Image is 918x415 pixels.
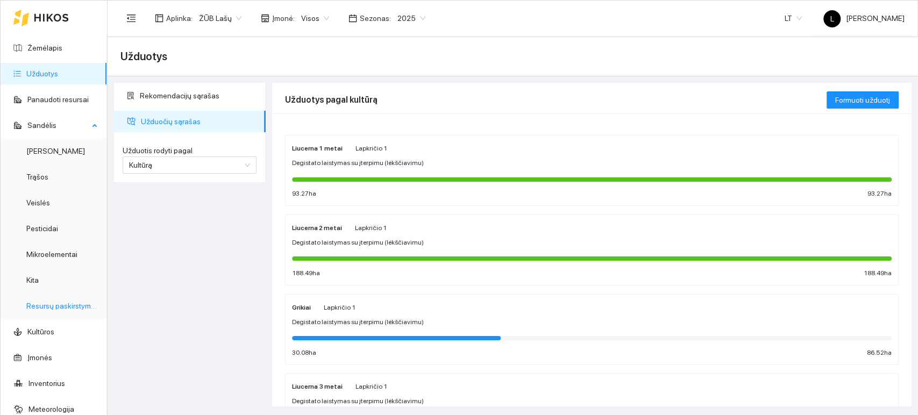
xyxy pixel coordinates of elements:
[292,304,311,311] strong: Grikiai
[285,214,899,285] a: Liucerna 2 metaiLapkričio 1Degistato laistymas su įterpimu (lėkščiavimu)188.49ha188.49ha
[830,10,834,27] span: L
[292,145,343,152] strong: Liucerna 1 metai
[355,145,387,152] span: Lapkričio 1
[827,91,899,109] button: Formuoti užduotį
[126,13,136,23] span: menu-fold
[26,250,77,259] a: Mikroelementai
[26,173,48,181] a: Trąšos
[26,276,39,284] a: Kita
[166,12,193,24] span: Aplinka :
[29,405,74,413] a: Meteorologija
[29,379,65,388] a: Inventorius
[835,94,890,106] span: Formuoti užduotį
[123,145,257,156] label: Užduotis rodyti pagal
[27,353,52,362] a: Įmonės
[355,224,387,232] span: Lapkričio 1
[292,348,316,358] span: 30.08 ha
[867,189,892,199] span: 93.27 ha
[26,198,50,207] a: Veislės
[27,95,89,104] a: Panaudoti resursai
[27,44,62,52] a: Žemėlapis
[129,161,152,169] span: Kultūrą
[348,14,357,23] span: calendar
[27,327,54,336] a: Kultūros
[26,302,99,310] a: Resursų paskirstymas
[355,383,387,390] span: Lapkričio 1
[261,14,269,23] span: shop
[199,10,241,26] span: ŽŪB Lašų
[127,92,134,99] span: solution
[292,383,343,390] strong: Liucerna 3 metai
[292,396,424,406] span: Degistato laistymas su įterpimu (lėkščiavimu)
[823,14,905,23] span: [PERSON_NAME]
[292,238,424,248] span: Degistato laistymas su įterpimu (lėkščiavimu)
[27,115,89,136] span: Sandėlis
[141,111,257,132] span: Užduočių sąrašas
[867,348,892,358] span: 86.52 ha
[120,48,167,65] span: Užduotys
[155,14,163,23] span: layout
[285,294,899,365] a: GrikiaiLapkričio 1Degistato laistymas su įterpimu (lėkščiavimu)30.08ha86.52ha
[26,224,58,233] a: Pesticidai
[285,135,899,206] a: Liucerna 1 metaiLapkričio 1Degistato laistymas su įterpimu (lėkščiavimu)93.27ha93.27ha
[26,147,85,155] a: [PERSON_NAME]
[360,12,391,24] span: Sezonas :
[140,85,257,106] span: Rekomendacijų sąrašas
[285,84,827,115] div: Užduotys pagal kultūrą
[292,268,320,278] span: 188.49 ha
[864,268,892,278] span: 188.49 ha
[26,69,58,78] a: Užduotys
[272,12,295,24] span: Įmonė :
[292,224,342,232] strong: Liucerna 2 metai
[301,10,329,26] span: Visos
[785,10,802,26] span: LT
[292,317,424,327] span: Degistato laistymas su įterpimu (lėkščiavimu)
[292,158,424,168] span: Degistato laistymas su įterpimu (lėkščiavimu)
[324,304,355,311] span: Lapkričio 1
[397,10,425,26] span: 2025
[120,8,142,29] button: menu-fold
[292,189,316,199] span: 93.27 ha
